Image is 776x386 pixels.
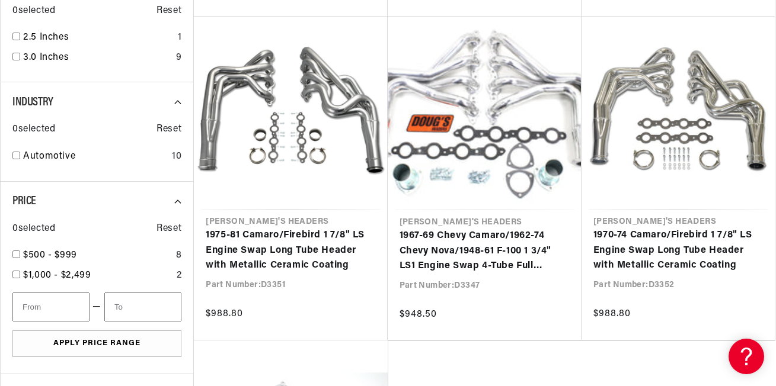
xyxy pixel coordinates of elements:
[176,50,182,66] div: 9
[23,30,173,46] a: 2.5 Inches
[23,250,77,260] span: $500 - $999
[177,268,182,284] div: 2
[23,271,91,280] span: $1,000 - $2,499
[178,30,182,46] div: 1
[157,122,181,137] span: Reset
[157,4,181,19] span: Reset
[23,149,167,165] a: Automotive
[593,228,763,274] a: 1970-74 Camaro/Firebird 1 7/8" LS Engine Swap Long Tube Header with Metallic Ceramic Coating
[12,292,90,321] input: From
[12,4,55,19] span: 0 selected
[400,229,570,274] a: 1967-69 Chevy Camaro/1962-74 Chevy Nova/1948-61 F-100 1 3/4" LS1 Engine Swap 4-Tube Full Length H...
[176,248,182,263] div: 8
[12,221,55,237] span: 0 selected
[104,292,181,321] input: To
[92,300,101,315] span: —
[12,122,55,137] span: 0 selected
[157,221,181,237] span: Reset
[172,149,181,165] div: 10
[12,96,53,108] span: Industry
[12,330,181,357] button: Apply Price Range
[23,50,171,66] a: 3.0 Inches
[12,195,36,207] span: Price
[206,228,375,274] a: 1975-81 Camaro/Firebird 1 7/8" LS Engine Swap Long Tube Header with Metallic Ceramic Coating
